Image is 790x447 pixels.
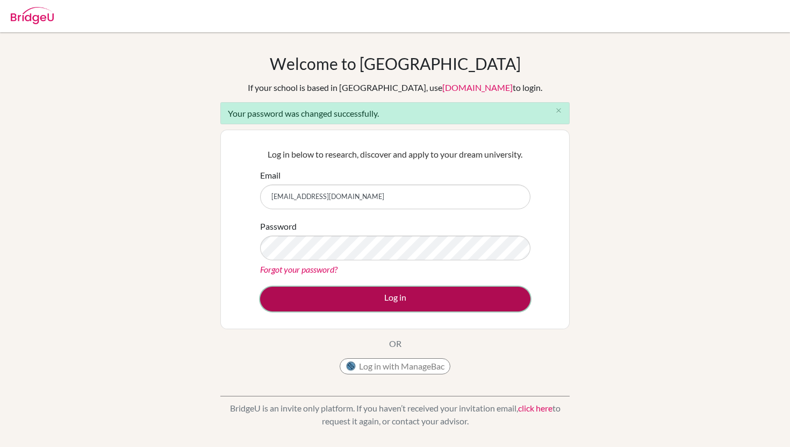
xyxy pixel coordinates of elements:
img: Bridge-U [11,7,54,24]
div: If your school is based in [GEOGRAPHIC_DATA], use to login. [248,81,542,94]
label: Email [260,169,281,182]
p: OR [389,337,401,350]
p: BridgeU is an invite only platform. If you haven’t received your invitation email, to request it ... [220,402,570,428]
i: close [555,107,563,115]
p: Log in below to research, discover and apply to your dream university. [260,148,530,161]
a: Forgot your password? [260,264,337,274]
button: Log in with ManageBac [340,358,450,374]
label: Password [260,220,297,233]
div: Your password was changed successfully. [220,102,570,124]
a: click here [518,403,552,413]
button: Log in [260,287,530,311]
a: [DOMAIN_NAME] [442,82,513,93]
button: Close [548,103,569,119]
h1: Welcome to [GEOGRAPHIC_DATA] [270,54,521,73]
